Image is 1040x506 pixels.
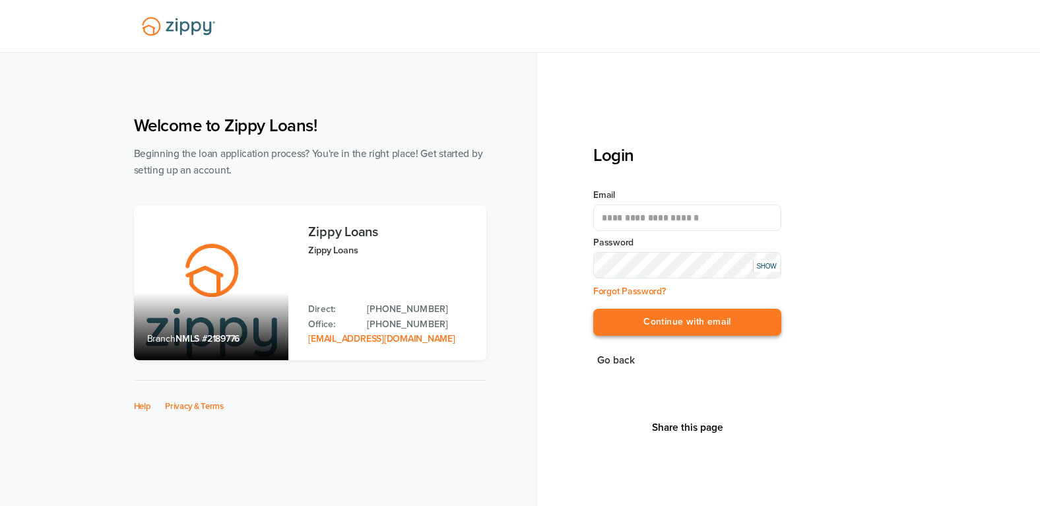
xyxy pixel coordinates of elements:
[134,115,486,136] h1: Welcome to Zippy Loans!
[593,252,781,278] input: Input Password
[308,333,455,344] a: Email Address: zippyguide@zippymh.com
[593,205,781,231] input: Email Address
[593,189,781,202] label: Email
[648,421,727,434] button: Share This Page
[367,317,472,332] a: Office Phone: 512-975-2947
[134,148,483,176] span: Beginning the loan application process? You're in the right place! Get started by setting up an a...
[134,401,151,412] a: Help
[308,302,354,317] p: Direct:
[593,286,666,297] a: Forgot Password?
[308,225,472,239] h3: Zippy Loans
[593,145,781,166] h3: Login
[593,236,781,249] label: Password
[134,11,223,42] img: Lender Logo
[165,401,224,412] a: Privacy & Terms
[593,352,639,369] button: Go back
[176,333,240,344] span: NMLS #2189776
[147,333,176,344] span: Branch
[367,302,472,317] a: Direct Phone: 512-975-2947
[753,261,779,272] div: SHOW
[593,309,781,336] button: Continue with email
[308,317,354,332] p: Office:
[308,243,472,258] p: Zippy Loans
